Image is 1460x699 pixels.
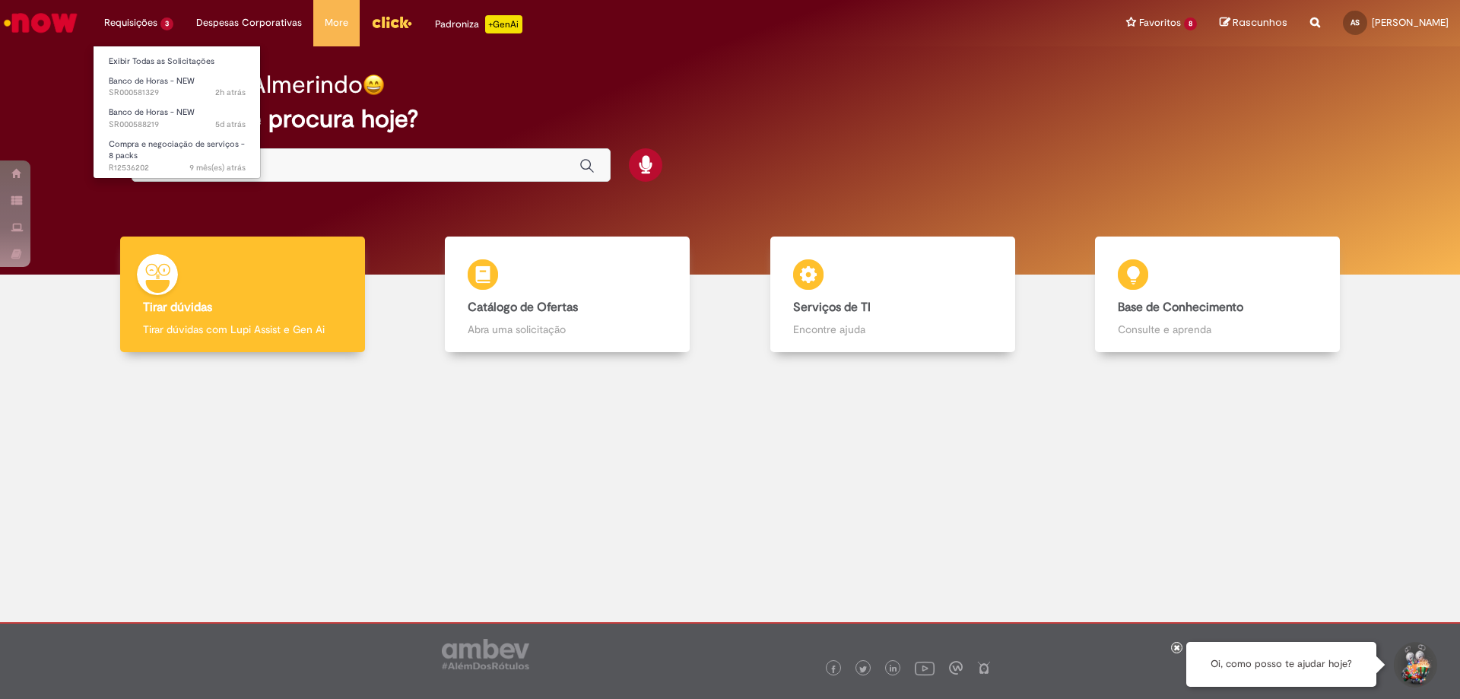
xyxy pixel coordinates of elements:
[793,300,871,315] b: Serviços de TI
[215,87,246,98] span: 2h atrás
[1118,322,1317,337] p: Consulte e aprenda
[215,119,246,130] span: 5d atrás
[104,15,157,30] span: Requisições
[405,237,731,353] a: Catálogo de Ofertas Abra uma solicitação
[109,119,246,131] span: SR000588219
[435,15,522,33] div: Padroniza
[859,666,867,673] img: logo_footer_twitter.png
[80,237,405,353] a: Tirar dúvidas Tirar dúvidas com Lupi Assist e Gen Ai
[1392,642,1437,688] button: Iniciar Conversa de Suporte
[109,106,195,118] span: Banco de Horas - NEW
[949,661,963,675] img: logo_footer_workplace.png
[977,661,991,675] img: logo_footer_naosei.png
[371,11,412,33] img: click_logo_yellow_360x200.png
[325,15,348,30] span: More
[468,322,667,337] p: Abra uma solicitação
[1139,15,1181,30] span: Favoritos
[93,46,261,179] ul: Requisições
[94,136,261,169] a: Aberto R12536202 : Compra e negociação de serviços - 8 packs
[94,73,261,101] a: Aberto SR000581329 : Banco de Horas - NEW
[442,639,529,669] img: logo_footer_ambev_rotulo_gray.png
[1350,17,1360,27] span: AS
[830,666,837,673] img: logo_footer_facebook.png
[143,322,342,337] p: Tirar dúvidas com Lupi Assist e Gen Ai
[189,162,246,173] span: 9 mês(es) atrás
[890,665,897,674] img: logo_footer_linkedin.png
[1186,642,1376,687] div: Oi, como posso te ajudar hoje?
[915,658,935,678] img: logo_footer_youtube.png
[109,75,195,87] span: Banco de Horas - NEW
[215,87,246,98] time: 30/09/2025 15:37:56
[793,322,992,337] p: Encontre ajuda
[1372,16,1449,29] span: [PERSON_NAME]
[215,119,246,130] time: 26/09/2025 08:19:37
[132,106,1329,132] h2: O que você procura hoje?
[1118,300,1243,315] b: Base de Conhecimento
[109,162,246,174] span: R12536202
[196,15,302,30] span: Despesas Corporativas
[363,74,385,96] img: happy-face.png
[1184,17,1197,30] span: 8
[109,138,245,162] span: Compra e negociação de serviços - 8 packs
[468,300,578,315] b: Catálogo de Ofertas
[109,87,246,99] span: SR000581329
[189,162,246,173] time: 14/01/2025 16:04:34
[730,237,1055,353] a: Serviços de TI Encontre ajuda
[485,15,522,33] p: +GenAi
[1220,16,1287,30] a: Rascunhos
[94,53,261,70] a: Exibir Todas as Solicitações
[2,8,80,38] img: ServiceNow
[94,104,261,132] a: Aberto SR000588219 : Banco de Horas - NEW
[1233,15,1287,30] span: Rascunhos
[143,300,212,315] b: Tirar dúvidas
[160,17,173,30] span: 3
[1055,237,1381,353] a: Base de Conhecimento Consulte e aprenda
